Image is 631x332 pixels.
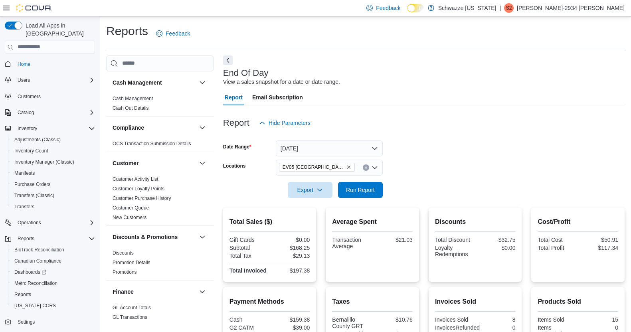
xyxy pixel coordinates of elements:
img: Cova [16,4,52,12]
h3: Discounts & Promotions [113,233,178,241]
a: Transfers [11,202,38,211]
button: Operations [2,217,98,228]
span: Purchase Orders [11,180,95,189]
span: Customer Queue [113,205,149,211]
h3: Customer [113,159,138,167]
h1: Reports [106,23,148,39]
h2: Discounts [435,217,516,227]
button: Transfers (Classic) [8,190,98,201]
button: Reports [8,289,98,300]
button: Purchase Orders [8,179,98,190]
span: Discounts [113,250,134,256]
span: Inventory [18,125,37,132]
span: Reports [18,235,34,242]
button: Inventory [2,123,98,134]
a: Adjustments (Classic) [11,135,64,144]
span: Metrc Reconciliation [14,280,57,287]
p: [PERSON_NAME]-2934 [PERSON_NAME] [517,3,625,13]
div: 8 [477,316,516,323]
span: OCS Transaction Submission Details [113,140,191,147]
div: 0 [483,324,515,331]
a: GL Account Totals [113,305,151,310]
span: Customers [18,93,41,100]
span: Hide Parameters [269,119,311,127]
a: Cash Management [113,96,153,101]
span: Settings [18,319,35,325]
button: Next [223,55,233,65]
span: Run Report [346,186,375,194]
div: Gift Cards [229,237,268,243]
a: Customer Loyalty Points [113,186,164,192]
button: Inventory [14,124,40,133]
h2: Average Spent [332,217,413,227]
h3: Report [223,118,249,128]
button: [US_STATE] CCRS [8,300,98,311]
label: Locations [223,163,246,169]
button: Catalog [14,108,37,117]
div: $29.13 [271,253,310,259]
div: $159.38 [271,316,310,323]
span: Cash Management [113,95,153,102]
span: Adjustments (Classic) [11,135,95,144]
div: Total Tax [229,253,268,259]
h2: Payment Methods [229,297,310,306]
button: Catalog [2,107,98,118]
span: Catalog [14,108,95,117]
a: OCS Transaction Submission Details [113,141,191,146]
span: Operations [14,218,95,227]
span: Settings [14,317,95,327]
a: Inventory Count [11,146,51,156]
span: EV05 [GEOGRAPHIC_DATA] [283,163,345,171]
a: [US_STATE] CCRS [11,301,59,310]
div: Transaction Average [332,237,371,249]
span: Transfers (Classic) [11,191,95,200]
div: $0.00 [271,237,310,243]
div: $117.34 [580,245,618,251]
div: Steven-2934 Fuentes [504,3,514,13]
button: Remove EV05 Uptown from selection in this group [346,165,351,170]
div: Invoices Sold [435,316,474,323]
h3: End Of Day [223,68,269,78]
div: Cash [229,316,268,323]
div: Discounts & Promotions [106,248,214,280]
span: Feedback [376,4,400,12]
button: Clear input [363,164,369,171]
span: Reports [14,291,31,298]
span: Dashboards [11,267,95,277]
a: Customers [14,92,44,101]
h3: Cash Management [113,79,162,87]
button: Adjustments (Classic) [8,134,98,145]
button: Operations [14,218,44,227]
button: Manifests [8,168,98,179]
a: Reports [11,290,34,299]
a: Feedback [153,26,193,41]
a: Customer Activity List [113,176,158,182]
span: S2 [506,3,512,13]
span: Dashboards [14,269,46,275]
button: Discounts & Promotions [113,233,196,241]
span: Customers [14,91,95,101]
span: Manifests [14,170,35,176]
span: Metrc Reconciliation [11,279,95,288]
span: New Customers [113,214,146,221]
button: Users [14,75,33,85]
p: | [499,3,501,13]
a: GL Transactions [113,314,147,320]
span: Catalog [18,109,34,116]
a: Home [14,59,34,69]
h3: Compliance [113,124,144,132]
a: Cash Out Details [113,105,149,111]
div: $168.25 [271,245,310,251]
span: Canadian Compliance [14,258,61,264]
a: Promotions [113,269,137,275]
div: -$32.75 [477,237,516,243]
span: Transfers [11,202,95,211]
a: Metrc Reconciliation [11,279,61,288]
span: Customer Loyalty Points [113,186,164,192]
span: Users [14,75,95,85]
span: Report [225,89,243,105]
div: 0 [580,324,618,331]
button: Transfers [8,201,98,212]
